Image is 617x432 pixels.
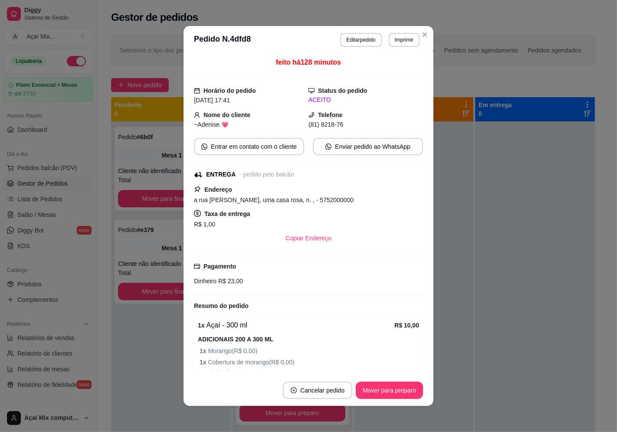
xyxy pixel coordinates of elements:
span: Morango ( R$ 0,00 ) [200,346,419,356]
span: phone [308,112,315,118]
strong: 1 x [198,322,205,329]
strong: Horário do pedido [203,87,256,94]
span: whats-app [325,144,331,150]
span: credit-card [194,263,200,269]
strong: Pagamento [203,263,236,270]
span: desktop [308,88,315,94]
span: ~Adenise.💗 [194,121,229,128]
div: ENTREGA [206,170,236,179]
span: Cobertura de morango ( R$ 0,00 ) [200,357,419,367]
span: Dinheiro [194,278,217,285]
span: Fini beijos ( R$ 0,00 ) [200,369,419,378]
span: feito há 128 minutos [276,59,341,66]
span: pushpin [194,186,201,193]
span: close-circle [291,387,297,393]
span: user [194,112,200,118]
span: R$ 1,00 [194,221,215,228]
h3: Pedido N. 4dfd8 [194,33,251,47]
button: Mover para preparo [356,382,423,399]
span: [DATE] 17:41 [194,97,230,104]
button: whats-appEntrar em contato com o cliente [194,138,304,155]
strong: Endereço [204,186,232,193]
strong: Status do pedido [318,87,368,94]
span: (81) 8218-76 [308,121,343,128]
span: dollar [194,210,201,217]
div: - pedido pelo balcão [239,170,294,179]
strong: Resumo do pedido [194,302,249,309]
button: Editarpedido [340,33,381,47]
strong: Nome do cliente [203,111,250,118]
button: whats-appEnviar pedido ao WhatsApp [313,138,423,155]
button: close-circleCancelar pedido [283,382,352,399]
strong: 1 x [200,370,208,377]
strong: 1 x [200,359,208,366]
span: whats-app [201,144,207,150]
span: R$ 23,00 [217,278,243,285]
div: ACEITO [308,95,423,105]
strong: ADICIONAIS 200 A 300 ML [198,336,273,343]
strong: 1 x [200,347,208,354]
button: Copiar Endereço [279,229,338,247]
strong: Telefone [318,111,343,118]
button: Close [418,28,432,42]
strong: Taxa de entrega [204,210,250,217]
span: calendar [194,88,200,94]
button: Imprimir [389,33,420,47]
strong: R$ 10,00 [394,322,419,329]
div: Açaí - 300 ml [198,320,394,331]
span: a rua [PERSON_NAME], uma casa rosa, n. , - 5752000000 [194,196,354,203]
